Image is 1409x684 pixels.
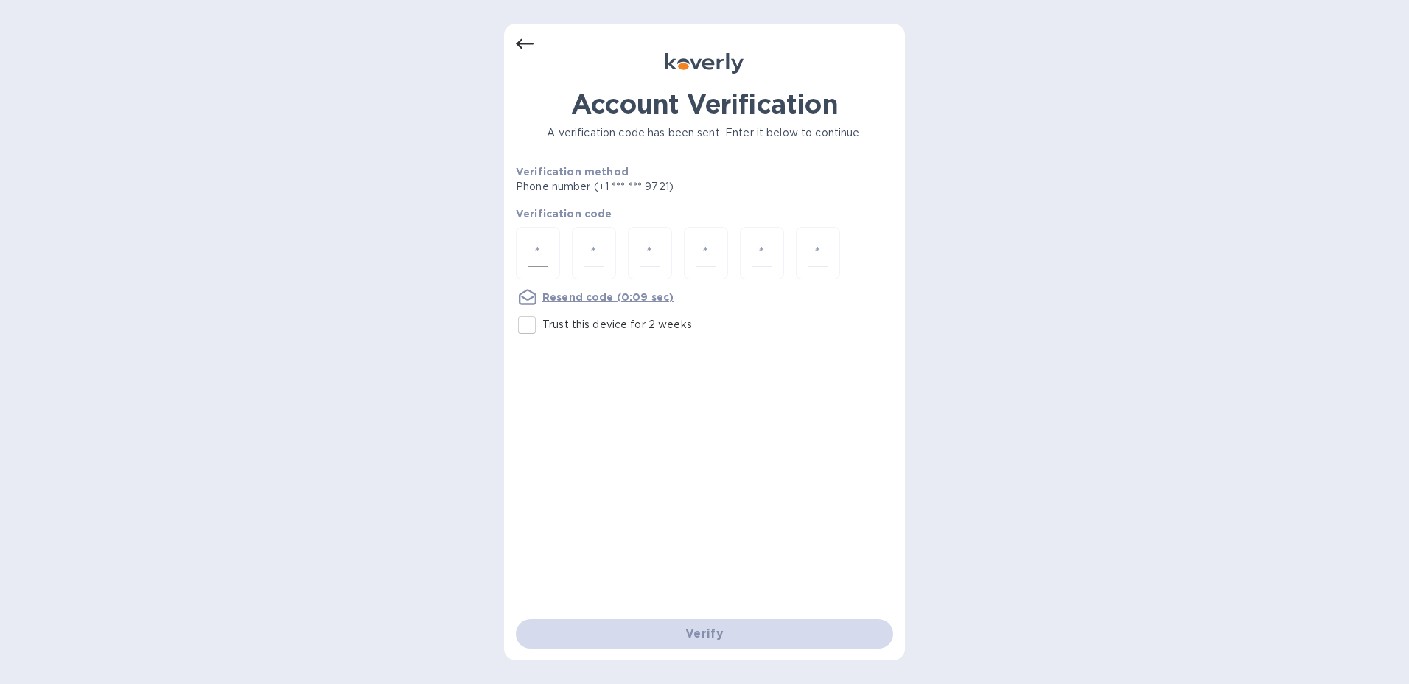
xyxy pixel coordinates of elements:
[516,125,893,141] p: A verification code has been sent. Enter it below to continue.
[542,317,692,332] p: Trust this device for 2 weeks
[516,166,629,178] b: Verification method
[516,206,893,221] p: Verification code
[516,179,786,195] p: Phone number (+1 *** *** 9721)
[516,88,893,119] h1: Account Verification
[542,291,674,303] u: Resend code (0:09 sec)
